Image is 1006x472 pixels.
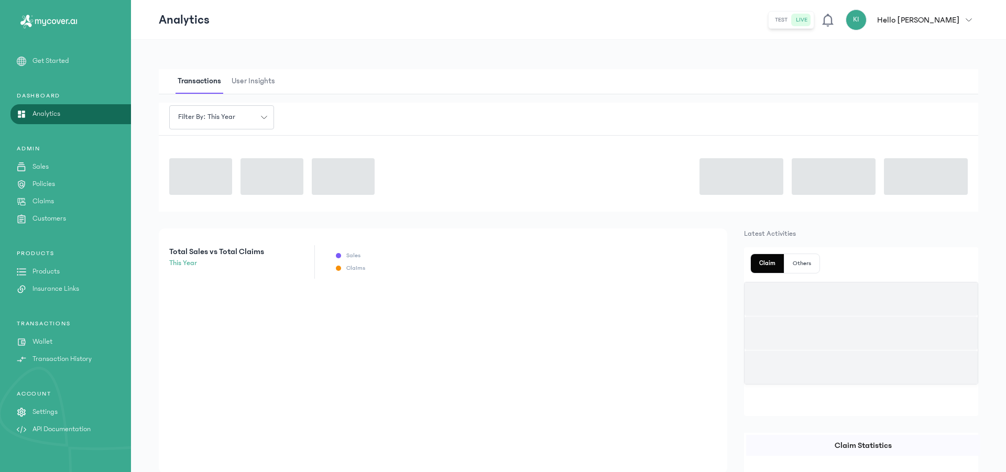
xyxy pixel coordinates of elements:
p: Hello [PERSON_NAME] [877,14,959,26]
button: KIHello [PERSON_NAME] [846,9,978,30]
p: Latest Activities [744,228,978,239]
p: Claims [32,196,54,207]
p: Analytics [32,108,60,119]
button: test [771,14,792,26]
p: Get Started [32,56,69,67]
p: Settings [32,407,58,418]
div: KI [846,9,867,30]
button: Filter by: this year [169,105,274,129]
p: Sales [32,161,49,172]
span: Transactions [176,69,223,94]
button: Transactions [176,69,229,94]
p: Policies [32,179,55,190]
span: User Insights [229,69,277,94]
button: User Insights [229,69,283,94]
p: Claim Statistics [746,439,980,452]
p: Transaction History [32,354,92,365]
button: live [792,14,812,26]
p: Wallet [32,336,52,347]
span: Filter by: this year [172,112,242,123]
p: Analytics [159,12,210,28]
p: this year [169,258,264,269]
button: Claim [751,254,784,273]
p: API Documentation [32,424,91,435]
p: Customers [32,213,66,224]
p: Insurance Links [32,283,79,294]
button: Others [784,254,819,273]
p: Claims [346,264,365,272]
p: Total Sales vs Total Claims [169,245,264,258]
p: Products [32,266,60,277]
p: Sales [346,251,360,260]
